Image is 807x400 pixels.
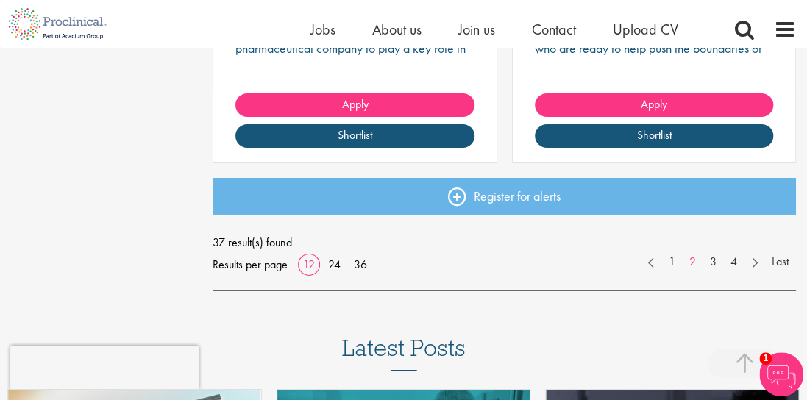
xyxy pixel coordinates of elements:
a: Join us [458,20,495,39]
a: 1 [661,254,683,271]
span: Apply [641,96,667,112]
h3: Latest Posts [342,335,466,371]
a: 2 [682,254,703,271]
a: About us [372,20,422,39]
a: Contact [532,20,576,39]
a: Last [764,254,796,271]
span: 1 [759,352,772,365]
a: Apply [235,93,474,117]
a: Register for alerts [213,178,796,215]
span: Results per page [213,254,288,276]
a: Upload CV [613,20,678,39]
a: Apply [535,93,773,117]
a: 4 [723,254,744,271]
span: Apply [341,96,368,112]
a: Shortlist [535,124,773,148]
a: 12 [298,257,320,272]
span: 37 result(s) found [213,232,796,254]
a: 3 [703,254,724,271]
img: Chatbot [759,352,803,396]
a: 24 [323,257,346,272]
a: 36 [349,257,372,272]
a: Shortlist [235,124,474,148]
a: Jobs [310,20,335,39]
iframe: reCAPTCHA [10,346,199,390]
